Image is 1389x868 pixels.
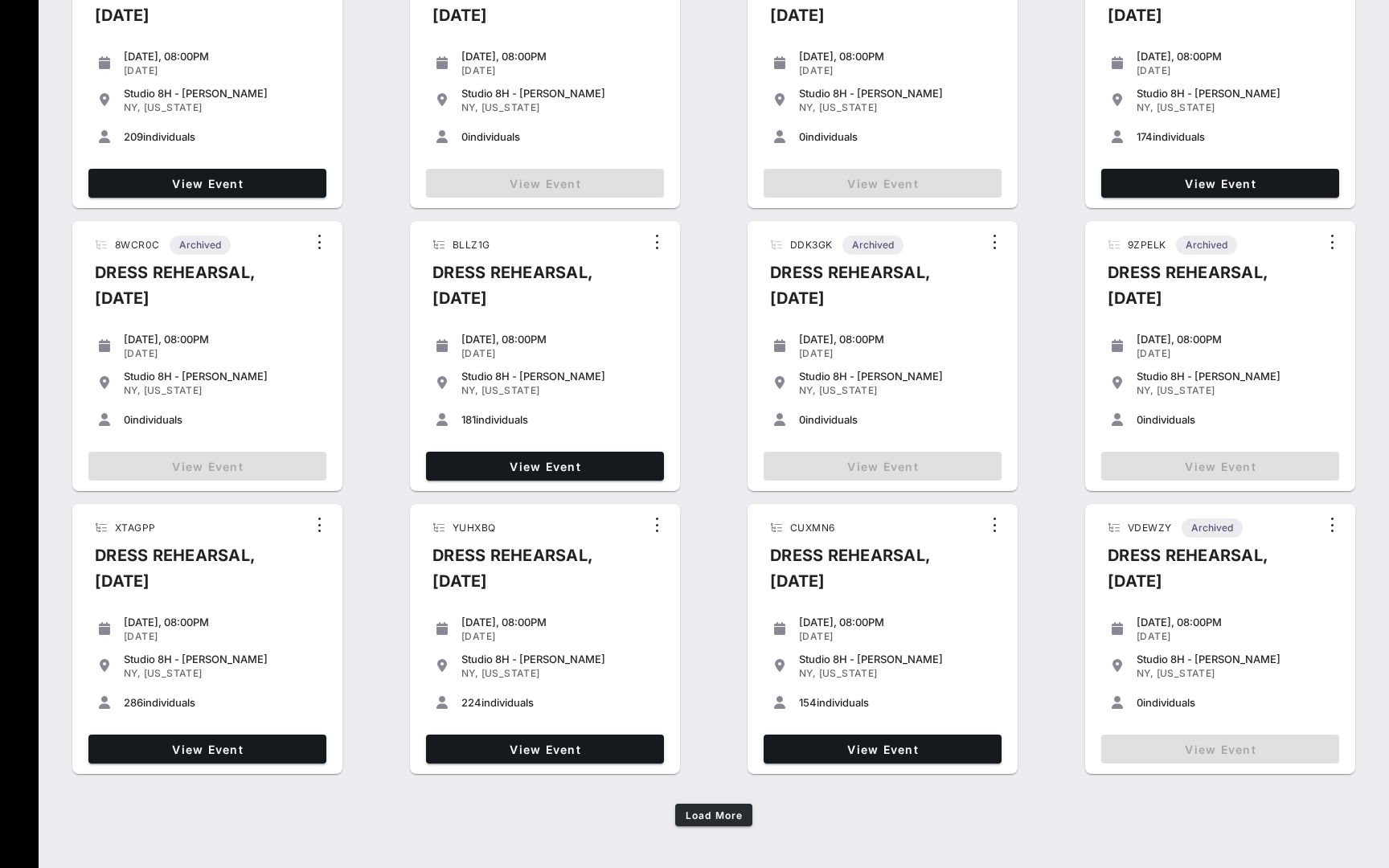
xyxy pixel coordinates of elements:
[124,384,141,396] span: NY,
[124,130,320,143] div: individuals
[124,667,141,679] span: NY,
[799,333,995,346] div: [DATE], 08:00PM
[432,743,658,756] span: View Event
[82,542,306,607] div: DRESS REHEARSAL, [DATE]
[1137,667,1153,679] span: NY,
[432,460,658,473] span: View Event
[799,130,805,143] span: 0
[461,653,658,665] div: Studio 8H - [PERSON_NAME]
[799,370,995,383] div: Studio 8H - [PERSON_NAME]
[1137,370,1333,383] div: Studio 8H - [PERSON_NAME]
[461,50,658,63] div: [DATE], 08:00PM
[426,452,664,481] a: View Event
[764,735,1002,764] a: View Event
[799,667,816,679] span: NY,
[799,413,805,426] span: 0
[124,333,320,346] div: [DATE], 08:00PM
[95,177,320,190] span: View Event
[1095,260,1319,324] div: DRESS REHEARSAL, [DATE]
[124,347,320,360] div: [DATE]
[819,667,878,679] span: [US_STATE]
[453,239,490,251] span: BLLZ1G
[461,630,658,643] div: [DATE]
[453,522,495,534] span: YUHXBQ
[1108,177,1333,190] span: View Event
[461,130,468,143] span: 0
[124,64,320,77] div: [DATE]
[790,239,832,251] span: DDK3GK
[461,64,658,77] div: [DATE]
[1186,235,1227,255] span: Archived
[461,384,478,396] span: NY,
[675,804,753,826] button: Load More
[144,384,203,396] span: [US_STATE]
[799,101,816,113] span: NY,
[115,239,159,251] span: 8WCR0C
[179,235,221,255] span: Archived
[1101,169,1339,198] a: View Event
[115,522,155,534] span: XTAGPP
[461,413,658,426] div: individuals
[124,87,320,100] div: Studio 8H - [PERSON_NAME]
[461,696,658,709] div: individuals
[1137,413,1143,426] span: 0
[461,413,476,426] span: 181
[799,630,995,643] div: [DATE]
[481,667,540,679] span: [US_STATE]
[1137,696,1143,709] span: 0
[461,370,658,383] div: Studio 8H - [PERSON_NAME]
[1137,101,1153,113] span: NY,
[799,347,995,360] div: [DATE]
[799,384,816,396] span: NY,
[481,101,540,113] span: [US_STATE]
[481,384,540,396] span: [US_STATE]
[799,616,995,628] div: [DATE], 08:00PM
[124,696,320,709] div: individuals
[799,50,995,63] div: [DATE], 08:00PM
[461,347,658,360] div: [DATE]
[1157,101,1215,113] span: [US_STATE]
[124,130,143,143] span: 209
[1137,616,1333,628] div: [DATE], 08:00PM
[144,101,203,113] span: [US_STATE]
[799,413,995,426] div: individuals
[790,522,834,534] span: CUXMN6
[1137,64,1333,77] div: [DATE]
[799,87,995,100] div: Studio 8H - [PERSON_NAME]
[1137,130,1153,143] span: 174
[124,630,320,643] div: [DATE]
[1157,667,1215,679] span: [US_STATE]
[461,696,481,709] span: 224
[420,260,644,324] div: DRESS REHEARSAL, [DATE]
[124,413,320,426] div: individuals
[461,101,478,113] span: NY,
[1128,522,1171,534] span: VDEWZY
[1137,696,1333,709] div: individuals
[799,696,817,709] span: 154
[799,64,995,77] div: [DATE]
[1095,542,1319,607] div: DRESS REHEARSAL, [DATE]
[819,384,878,396] span: [US_STATE]
[757,542,981,607] div: DRESS REHEARSAL, [DATE]
[88,169,326,198] a: View Event
[770,743,995,756] span: View Event
[426,735,664,764] a: View Event
[461,333,658,346] div: [DATE], 08:00PM
[124,653,320,665] div: Studio 8H - [PERSON_NAME]
[124,696,143,709] span: 286
[461,667,478,679] span: NY,
[799,653,995,665] div: Studio 8H - [PERSON_NAME]
[144,667,203,679] span: [US_STATE]
[95,743,320,756] span: View Event
[819,101,878,113] span: [US_STATE]
[124,616,320,628] div: [DATE], 08:00PM
[757,260,981,324] div: DRESS REHEARSAL, [DATE]
[1137,413,1333,426] div: individuals
[82,260,306,324] div: DRESS REHEARSAL, [DATE]
[1137,630,1333,643] div: [DATE]
[124,370,320,383] div: Studio 8H - [PERSON_NAME]
[1137,130,1333,143] div: individuals
[1191,518,1233,538] span: Archived
[1137,50,1333,63] div: [DATE], 08:00PM
[852,235,894,255] span: Archived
